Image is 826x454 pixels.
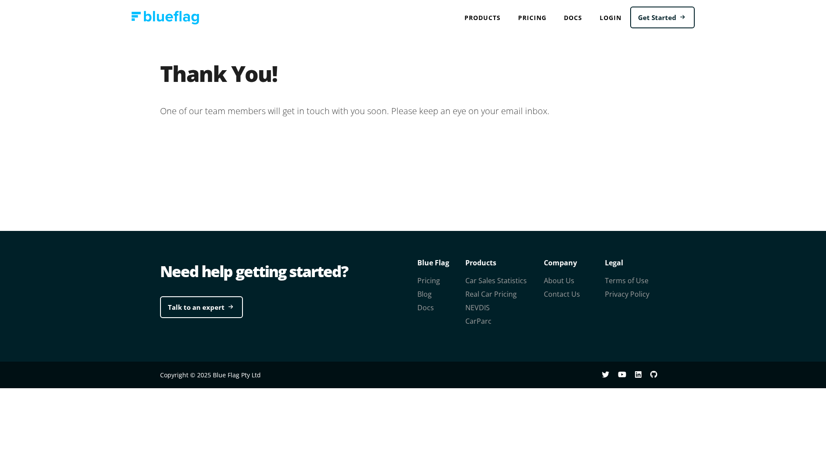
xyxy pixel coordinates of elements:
[630,7,695,29] a: Get Started
[465,316,492,326] a: CarParc
[544,276,574,285] a: About Us
[417,289,432,299] a: Blog
[605,256,666,269] p: Legal
[417,256,465,269] p: Blue Flag
[131,11,199,24] img: Blue Flag logo
[456,9,509,27] div: Products
[160,98,666,125] p: One of our team members will get in touch with you soon. Please keep an eye on your email inbox.
[160,296,243,318] a: Talk to an expert
[465,276,527,285] a: Car Sales Statistics
[650,371,666,379] a: github
[605,276,649,285] a: Terms of Use
[465,289,517,299] a: Real Car Pricing
[635,371,650,379] a: linkedin
[465,256,544,269] p: Products
[618,371,635,379] a: youtube
[544,289,580,299] a: Contact Us
[160,261,413,282] div: Need help getting started?
[555,9,591,27] a: Docs
[417,303,434,312] a: Docs
[417,276,440,285] a: Pricing
[602,371,618,379] a: Twitter
[509,9,555,27] a: Pricing
[160,63,666,98] h1: Thank You!
[591,9,630,27] a: Login to Blue Flag application
[160,371,261,379] span: Copyright © 2025 Blue Flag Pty Ltd
[544,256,605,269] p: Company
[465,303,490,312] a: NEVDIS
[605,289,649,299] a: Privacy Policy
